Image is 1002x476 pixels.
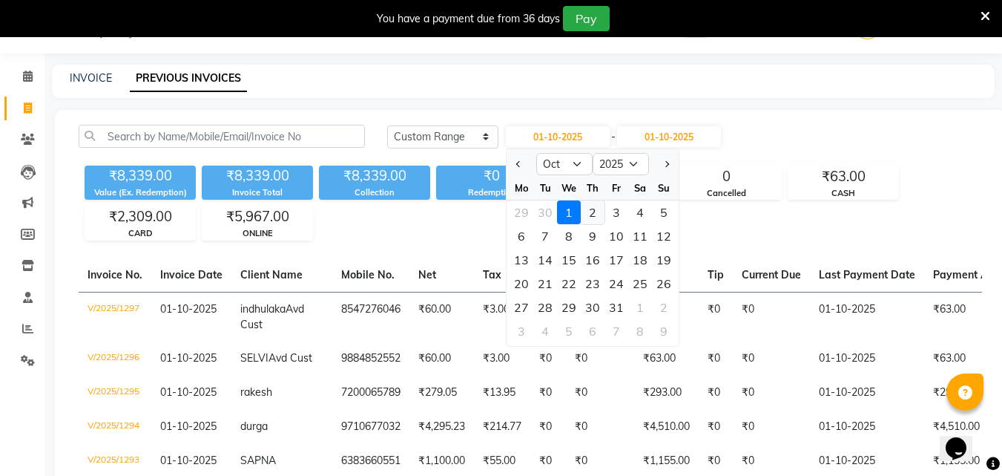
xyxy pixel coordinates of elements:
td: 8547276046 [332,292,409,342]
div: Wednesday, October 15, 2025 [557,248,581,272]
div: Tuesday, October 28, 2025 [533,296,557,319]
div: Sunday, October 12, 2025 [652,224,676,248]
div: Wednesday, October 8, 2025 [557,224,581,248]
div: CASH [788,187,898,200]
div: Mo [510,176,533,200]
td: ₹0 [566,410,634,444]
span: Avd Cust [240,302,304,331]
span: durga [240,420,268,433]
div: 9 [652,319,676,343]
td: ₹4,510.00 [634,410,699,444]
div: Invoice Total [202,186,313,199]
td: 9710677032 [332,410,409,444]
td: ₹63.00 [634,342,699,376]
span: rakesh [240,385,272,399]
div: Monday, September 29, 2025 [510,200,533,224]
div: Cancelled [671,187,781,200]
div: Tuesday, October 7, 2025 [533,224,557,248]
div: Thursday, October 30, 2025 [581,296,604,319]
div: 5 [652,200,676,224]
div: Friday, October 17, 2025 [604,248,628,272]
td: ₹0 [530,376,566,410]
div: Thursday, October 23, 2025 [581,272,604,296]
a: PREVIOUS INVOICES [130,65,247,92]
div: 29 [557,296,581,319]
div: 10 [604,224,628,248]
input: Start Date [506,126,610,147]
button: Pay [563,6,610,31]
div: ₹8,339.00 [202,166,313,186]
div: Saturday, November 1, 2025 [628,296,652,319]
div: 30 [581,296,604,319]
div: ₹63.00 [788,166,898,187]
div: 5 [557,319,581,343]
div: ₹2,309.00 [85,206,195,227]
td: ₹0 [530,410,566,444]
td: ₹0 [566,342,634,376]
td: ₹0 [699,410,733,444]
div: Wednesday, November 5, 2025 [557,319,581,343]
td: ₹0 [530,342,566,376]
div: 28 [533,296,557,319]
span: Current Due [742,268,801,281]
td: ₹0 [733,342,810,376]
td: 01-10-2025 [810,376,924,410]
div: Sa [628,176,652,200]
td: ₹0 [566,376,634,410]
div: 12 [652,224,676,248]
div: Sunday, October 5, 2025 [652,200,676,224]
div: ₹5,967.00 [202,206,312,227]
span: Avd Cust [268,351,312,365]
span: 01-10-2025 [160,385,217,399]
div: Friday, October 24, 2025 [604,272,628,296]
div: Wednesday, October 29, 2025 [557,296,581,319]
span: SELVI [240,351,268,365]
div: 30 [533,200,557,224]
td: ₹0 [699,292,733,342]
td: ₹3.00 [474,292,530,342]
span: Mobile No. [341,268,395,281]
span: 01-10-2025 [160,454,217,467]
div: 18 [628,248,652,272]
div: 21 [533,272,557,296]
span: Last Payment Date [819,268,915,281]
div: 2 [652,296,676,319]
td: V/2025/1295 [79,376,151,410]
div: Sunday, October 26, 2025 [652,272,676,296]
div: 26 [652,272,676,296]
div: Tuesday, November 4, 2025 [533,319,557,343]
span: Invoice No. [88,268,142,281]
div: You have a payment due from 36 days [377,11,560,27]
div: Wednesday, October 22, 2025 [557,272,581,296]
div: Friday, November 7, 2025 [604,319,628,343]
td: ₹279.05 [409,376,474,410]
td: V/2025/1296 [79,342,151,376]
td: 7200065789 [332,376,409,410]
td: ₹0 [699,376,733,410]
a: INVOICE [70,71,112,85]
div: 20 [510,272,533,296]
div: Friday, October 10, 2025 [604,224,628,248]
div: Tuesday, September 30, 2025 [533,200,557,224]
div: ₹8,339.00 [85,166,196,186]
span: Net [418,268,436,281]
td: ₹293.00 [634,376,699,410]
div: Sunday, November 9, 2025 [652,319,676,343]
td: ₹4,295.23 [409,410,474,444]
div: Friday, October 3, 2025 [604,200,628,224]
td: ₹60.00 [409,292,474,342]
span: SAPNA [240,454,276,467]
select: Select year [593,153,649,175]
div: Saturday, October 25, 2025 [628,272,652,296]
div: Thursday, October 16, 2025 [581,248,604,272]
iframe: chat widget [940,417,987,461]
div: Monday, November 3, 2025 [510,319,533,343]
div: 11 [628,224,652,248]
div: 2 [581,200,604,224]
div: 29 [510,200,533,224]
td: 01-10-2025 [810,292,924,342]
div: 13 [510,248,533,272]
td: ₹0 [699,342,733,376]
span: Tip [708,268,724,281]
div: 8 [628,319,652,343]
